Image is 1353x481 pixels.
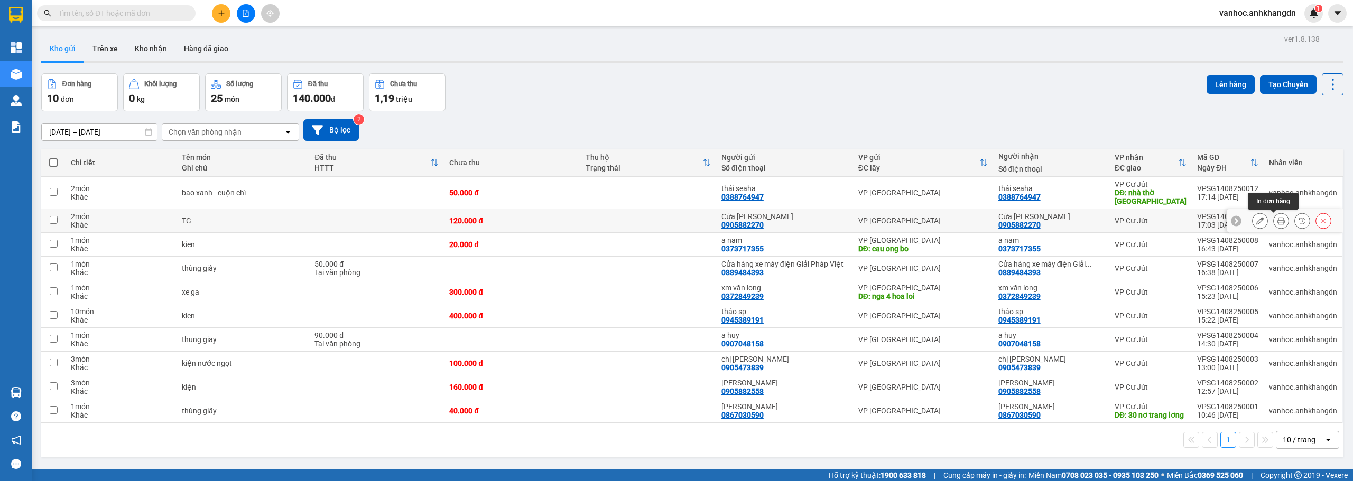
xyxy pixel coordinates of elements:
span: | [934,469,935,481]
div: vanhoc.anhkhangdn [1269,188,1337,197]
div: Khác [71,411,171,419]
div: Chi tiết [71,158,171,167]
div: Khác [71,387,171,395]
div: 160.000 đ [449,383,574,391]
button: Kho gửi [41,36,84,61]
div: VPSG1408250005 [1197,307,1258,316]
span: message [11,459,21,469]
div: 40.000 đ [449,407,574,415]
div: kien [182,312,304,320]
div: a huy [998,331,1104,339]
div: Cửa Hàng Ngọc Châu [721,212,848,221]
div: 17:03 [DATE] [1197,221,1258,229]
div: ver 1.8.138 [1284,33,1320,45]
div: thùng giấy [182,407,304,415]
img: solution-icon [11,121,22,133]
div: vanhoc.anhkhangdn [1269,407,1337,415]
div: 0867030590 [998,411,1041,419]
span: kg [137,95,145,103]
div: 120.000 đ [449,216,574,225]
div: 12:57 [DATE] [1197,387,1258,395]
span: ... [1086,260,1092,268]
div: 13:00 [DATE] [1197,363,1258,372]
span: aim [266,10,274,17]
div: chị ri [998,355,1104,363]
span: món [225,95,239,103]
div: Đã thu [314,153,430,162]
div: Nhân viên [1269,158,1337,167]
div: Khác [71,193,171,201]
div: VP [GEOGRAPHIC_DATA] [858,312,988,320]
div: VP Cư Jút [1115,288,1187,296]
div: VP gửi [858,153,979,162]
div: 20.000 đ [449,240,574,249]
div: 0867030590 [721,411,764,419]
div: thái seaha [998,184,1104,193]
div: a nam [998,236,1104,244]
div: HTTT [314,164,430,172]
span: Miền Nam [1028,469,1159,481]
span: 0 [129,92,135,105]
div: 10:46 [DATE] [1197,411,1258,419]
button: file-add [237,4,255,23]
div: DĐ: nga 4 hoa loi [858,292,988,300]
div: bao xanh - cuộn chỉ [182,188,304,197]
div: DĐ: 30 nơ trang lơng [1115,411,1187,419]
div: vanhoc.anhkhangdn [1269,240,1337,249]
div: 0889484393 [721,268,764,277]
div: 0945389191 [998,316,1041,324]
button: Tạo Chuyến [1260,75,1317,94]
div: VP Cư Jút [1115,402,1187,411]
div: 0945389191 [721,316,764,324]
div: 10 món [71,307,171,316]
div: Khác [71,244,171,253]
div: 16:38 [DATE] [1197,268,1258,277]
div: 0388764947 [998,193,1041,201]
button: Bộ lọc [303,119,359,141]
div: 0907048158 [998,339,1041,348]
div: 15:22 [DATE] [1197,316,1258,324]
span: caret-down [1333,8,1342,18]
div: 0905473839 [998,363,1041,372]
div: 1 món [71,236,171,244]
div: thảo sp [721,307,848,316]
div: 300.000 đ [449,288,574,296]
div: Người gửi [721,153,848,162]
div: VP [GEOGRAPHIC_DATA] [858,216,988,225]
span: copyright [1294,471,1302,479]
div: vanhoc.anhkhangdn [1269,383,1337,391]
div: 17:14 [DATE] [1197,193,1258,201]
div: In đơn hàng [1248,193,1299,210]
div: 15:23 [DATE] [1197,292,1258,300]
button: Số lượng25món [205,73,282,111]
th: Toggle SortBy [1109,149,1192,177]
div: 0905882558 [998,387,1041,395]
img: warehouse-icon [11,69,22,80]
div: VPSG1408250002 [1197,379,1258,387]
img: logo.jpg [5,5,42,42]
div: 50.000 đ [314,260,439,268]
div: kien [182,240,304,249]
button: aim [261,4,280,23]
button: plus [212,4,230,23]
div: VP Cư Jút [1115,180,1187,188]
span: environment [73,59,80,66]
span: triệu [396,95,412,103]
div: Mỹ Vân [998,402,1104,411]
div: Khác [71,363,171,372]
div: VP nhận [1115,153,1178,162]
div: 0905473839 [721,363,764,372]
span: 1,19 [375,92,394,105]
div: thung giay [182,335,304,344]
div: 1 món [71,331,171,339]
div: DĐ: cau ong bo [858,244,988,253]
div: 0372849239 [721,292,764,300]
div: 10 / trang [1283,435,1315,445]
div: VP Cư Jút [1115,216,1187,225]
li: VP VP Cư Jút [73,45,141,56]
div: Cửa hàng xe máy điện Giải Pháp Việt [721,260,848,268]
div: thái seaha [721,184,848,193]
span: notification [11,435,21,445]
div: Chưa thu [390,80,417,88]
div: Đơn hàng [62,80,91,88]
